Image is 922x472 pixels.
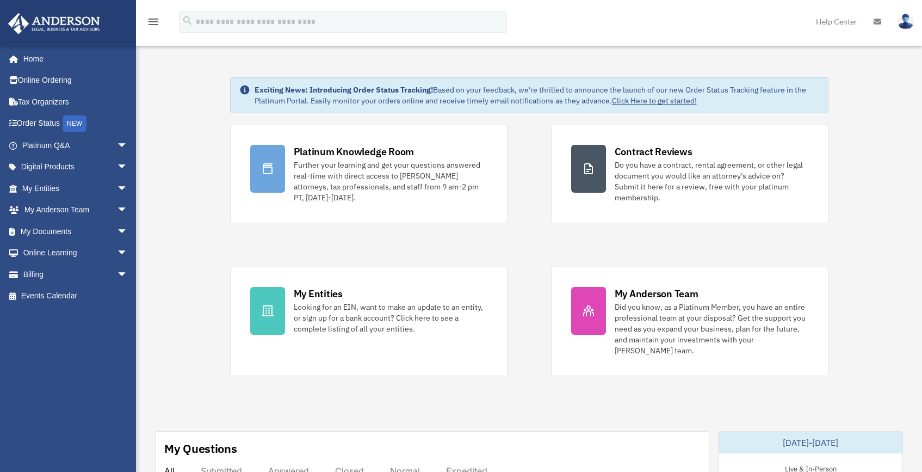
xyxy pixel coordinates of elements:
img: Anderson Advisors Platinum Portal [5,13,103,34]
i: menu [147,15,160,28]
a: Tax Organizers [8,91,144,113]
span: arrow_drop_down [117,263,139,286]
span: arrow_drop_down [117,177,139,200]
span: arrow_drop_down [117,242,139,265]
a: Home [8,48,139,70]
a: Platinum Q&Aarrow_drop_down [8,134,144,156]
a: My Entities Looking for an EIN, want to make an update to an entity, or sign up for a bank accoun... [230,267,508,376]
div: Looking for an EIN, want to make an update to an entity, or sign up for a bank account? Click her... [294,302,487,334]
div: Platinum Knowledge Room [294,145,414,158]
div: Do you have a contract, rental agreement, or other legal document you would like an attorney's ad... [615,160,808,203]
a: My Anderson Team Did you know, as a Platinum Member, you have an entire professional team at your... [551,267,828,376]
a: Online Learningarrow_drop_down [8,242,144,264]
div: [DATE]-[DATE] [719,432,902,453]
a: Order StatusNEW [8,113,144,135]
a: Click Here to get started! [612,96,697,106]
img: User Pic [898,14,914,29]
a: Events Calendar [8,285,144,307]
span: arrow_drop_down [117,156,139,179]
strong: Exciting News: Introducing Order Status Tracking! [255,85,433,95]
div: Further your learning and get your questions answered real-time with direct access to [PERSON_NAM... [294,160,487,203]
a: Contract Reviews Do you have a contract, rental agreement, or other legal document you would like... [551,125,828,223]
a: Digital Productsarrow_drop_down [8,156,144,178]
a: My Documentsarrow_drop_down [8,220,144,242]
a: Billingarrow_drop_down [8,263,144,285]
div: Contract Reviews [615,145,692,158]
div: Did you know, as a Platinum Member, you have an entire professional team at your disposal? Get th... [615,302,808,356]
span: arrow_drop_down [117,134,139,157]
div: NEW [63,115,86,132]
a: Platinum Knowledge Room Further your learning and get your questions answered real-time with dire... [230,125,508,223]
span: arrow_drop_down [117,220,139,243]
span: arrow_drop_down [117,199,139,222]
a: Online Ordering [8,70,144,91]
a: menu [147,19,160,28]
div: My Anderson Team [615,287,698,301]
a: My Entitiesarrow_drop_down [8,177,144,199]
a: My Anderson Teamarrow_drop_down [8,199,144,221]
i: search [182,15,194,27]
div: Based on your feedback, we're thrilled to announce the launch of our new Order Status Tracking fe... [255,84,819,106]
div: My Entities [294,287,343,301]
div: My Questions [164,440,237,457]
